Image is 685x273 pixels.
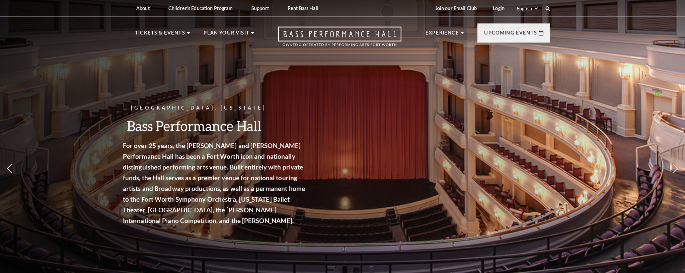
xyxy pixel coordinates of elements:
[288,5,318,11] p: Rent Bass Hall
[136,5,150,11] p: About
[132,104,316,112] p: [GEOGRAPHIC_DATA], [US_STATE]
[204,29,249,41] p: Plan Your Visit
[132,142,314,224] strong: For over 25 years, the [PERSON_NAME] and [PERSON_NAME] Performance Hall has been a Fort Worth ico...
[515,5,539,12] select: Select:
[132,117,316,134] h3: Bass Performance Hall
[135,29,185,41] p: Tickets & Events
[168,5,233,11] p: Children's Education Program
[251,5,269,11] p: Support
[484,29,537,41] p: Upcoming Events
[426,29,459,41] p: Experience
